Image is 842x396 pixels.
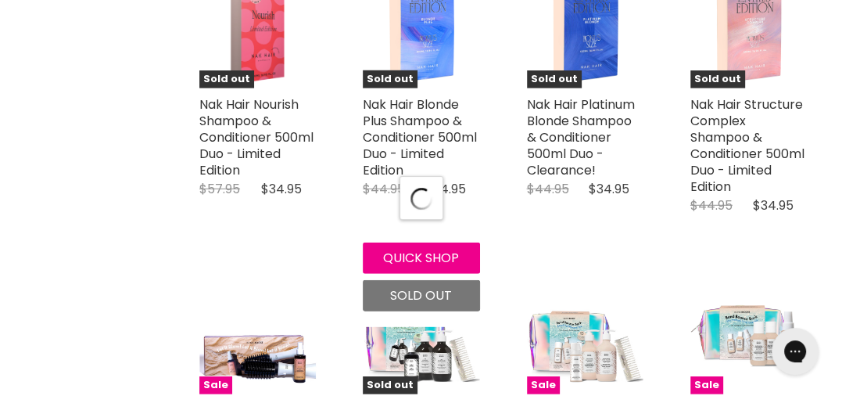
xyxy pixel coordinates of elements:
[363,95,477,179] a: Nak Hair Blonde Plus Shampoo & Conditioner 500ml Duo - Limited Edition
[261,180,302,198] span: $34.95
[690,95,804,196] a: Nak Hair Structure Complex Shampoo & Conditioner 500ml Duo - Limited Edition
[363,243,479,274] button: Quick shop
[363,376,417,394] span: Sold out
[690,70,745,88] span: Sold out
[363,277,479,394] a: Bondi Boost Grow Getter HG Holiday Kit Sold out
[690,277,807,394] a: Bondi Boost Bond Bounce Back Holiday Travel Kit Sale
[690,289,807,383] img: Bondi Boost Bond Bounce Back Holiday Travel Kit
[764,322,826,380] iframe: Gorgias live chat messenger
[690,376,723,394] span: Sale
[527,376,560,394] span: Sale
[199,289,316,383] img: Bondi Boost Let it Blow Blowout Brush Holiday Kit
[527,180,569,198] span: $44.95
[199,277,316,394] a: Bondi Boost Let it Blow Blowout Brush Holiday Kit Sale
[589,180,629,198] span: $34.95
[390,286,452,304] span: Sold out
[527,277,643,394] a: Bondi Boost Bond Bounce Back Holiday Kit Sale
[425,180,466,198] span: $34.95
[199,180,240,198] span: $57.95
[527,70,582,88] span: Sold out
[199,376,232,394] span: Sale
[527,289,643,383] img: Bondi Boost Bond Bounce Back Holiday Kit
[527,95,635,179] a: Nak Hair Platinum Blonde Shampoo & Conditioner 500ml Duo - Clearance!
[199,70,254,88] span: Sold out
[690,196,733,214] span: $44.95
[363,280,479,311] button: Sold out
[752,196,793,214] span: $34.95
[363,70,417,88] span: Sold out
[363,289,479,383] img: Bondi Boost Grow Getter HG Holiday Kit
[363,180,405,198] span: $44.95
[199,95,314,179] a: Nak Hair Nourish Shampoo & Conditioner 500ml Duo - Limited Edition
